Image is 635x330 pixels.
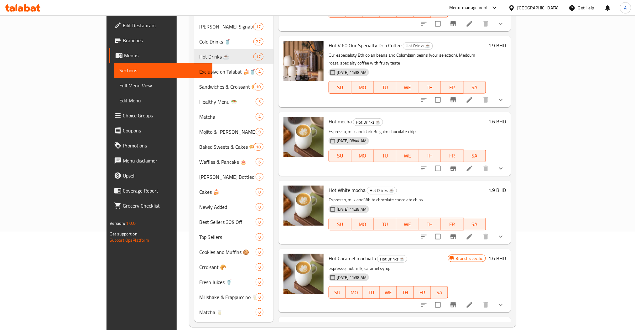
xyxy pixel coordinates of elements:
span: SA [434,288,445,297]
button: show more [493,92,508,107]
span: SU [331,83,349,92]
a: Support.OpsPlatform [110,236,149,244]
span: SA [466,220,484,229]
button: TU [374,150,396,162]
span: Hot White mocha [329,185,366,195]
div: Sandwiches & Croissant 🥐🍔 [199,83,253,90]
div: items [256,263,263,271]
button: sort-choices [416,161,431,176]
span: WE [383,288,394,297]
span: TH [421,151,439,160]
div: Matcha 🥛0 [194,305,273,320]
div: Mojito & [PERSON_NAME] 🍷9 [194,124,273,139]
div: Newly Added0 [194,199,273,214]
span: MO [354,151,372,160]
div: Newly Added [199,203,256,211]
button: sort-choices [416,229,431,244]
button: TU [374,81,396,94]
span: SA [466,83,484,92]
span: Menus [124,52,208,59]
span: Baked Sweets & Cakes 🥯 [199,143,253,151]
span: Edit Restaurant [123,22,208,29]
div: items [253,53,263,60]
span: TH [399,288,411,297]
div: Hot Drinks ☕ [367,187,397,194]
span: 0 [256,309,263,315]
span: FR [444,220,461,229]
span: Millshake & Frappuccino 🥛 [199,293,256,301]
span: Best Sellers 30% Off [199,218,256,226]
span: 4 [256,114,263,120]
button: delete [478,92,493,107]
span: Cookies and Muffins 🍪 [199,248,256,256]
span: 4 [256,69,263,75]
div: items [256,248,263,256]
h6: 1.9 BHD [488,186,506,194]
div: Mojito & Boba Drinks 🍷 [199,128,256,136]
button: sort-choices [416,16,431,31]
div: items [253,83,263,90]
div: Cookies and Muffins 🍪0 [194,245,273,260]
span: A [624,4,627,11]
a: Menu disclaimer [109,153,213,168]
span: [DATE] 08:44 AM [334,138,369,144]
div: Hot Drinks ☕ [377,255,407,263]
button: MO [351,150,374,162]
div: Healthy Menu 🥗 [199,98,256,106]
a: Branches [109,33,213,48]
span: 5 [256,99,263,105]
div: items [253,143,263,151]
button: show more [493,297,508,312]
button: TH [397,286,414,299]
a: Full Menu View [114,78,213,93]
span: 27 [254,39,263,45]
button: MO [351,218,374,230]
div: items [253,23,263,30]
span: SU [331,220,349,229]
span: Select to update [431,230,445,243]
span: Branch specific [453,255,486,261]
div: items [256,188,263,196]
span: Mojito & [PERSON_NAME] 🍷 [199,128,256,136]
span: TU [366,288,377,297]
div: Matcha4 [194,109,273,124]
div: Top Sellers0 [194,229,273,245]
span: Cakes 🍰 [199,188,256,196]
div: items [256,68,263,75]
span: Choice Groups [123,112,208,119]
button: Branch-specific-item [446,297,461,312]
span: Full Menu View [119,82,208,89]
div: items [256,158,263,166]
a: Coupons [109,123,213,138]
button: FR [414,286,431,299]
span: Cold Drinks 🥤 [199,38,253,45]
svg: Show Choices [497,165,505,172]
span: Hot Drinks ☕ [353,119,383,126]
span: Select to update [431,93,445,106]
button: TU [363,286,380,299]
span: Hot Drinks ☕ [403,42,433,49]
span: SU [331,151,349,160]
h6: 1.6 BHD [488,254,506,263]
span: Crroisant 🥐 [199,263,256,271]
span: Waffles & Pancake 🎂 [199,158,256,166]
div: Matcha 🥛 [199,308,256,316]
div: Exclusive on Talabat 🍰🥤🥐4 [194,64,273,79]
span: Select to update [431,298,445,312]
button: FR [441,150,464,162]
span: MO [348,288,360,297]
span: 0 [256,264,263,270]
span: [DATE] 11:38 AM [334,70,369,75]
span: 0 [256,279,263,285]
svg: Show Choices [497,20,505,28]
button: SU [329,218,351,230]
a: Coverage Report [109,183,213,198]
span: Hot Drinks ☕ [367,187,397,194]
p: espresso, hot milk, caramel syrup [329,265,448,272]
span: Coupons [123,127,208,134]
img: Hot White mocha [284,186,324,226]
span: TU [376,220,394,229]
h6: 1.9 BHD [488,41,506,50]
